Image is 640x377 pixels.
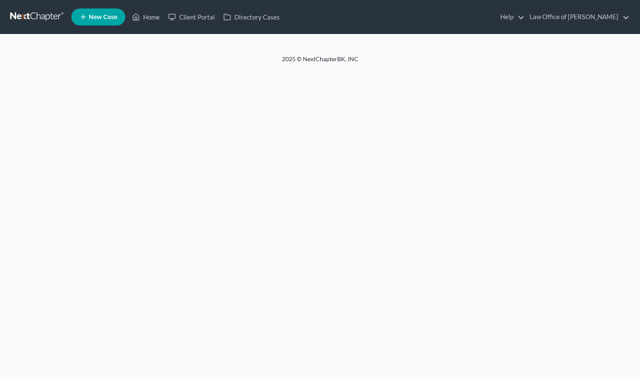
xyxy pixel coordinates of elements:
new-legal-case-button: New Case [71,9,125,26]
div: 2025 © NextChapterBK, INC [78,55,562,70]
a: Directory Cases [219,9,284,25]
a: Home [128,9,164,25]
a: Help [496,9,524,25]
a: Client Portal [164,9,219,25]
a: Law Office of [PERSON_NAME] [525,9,629,25]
